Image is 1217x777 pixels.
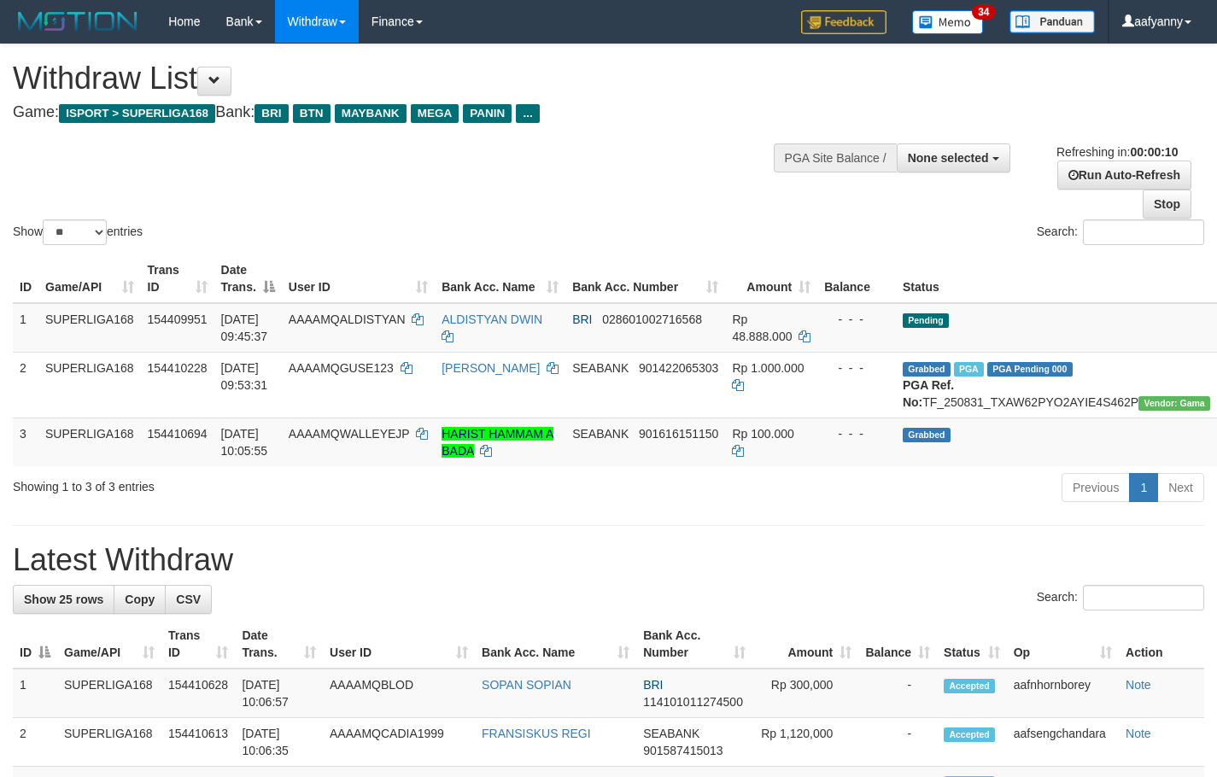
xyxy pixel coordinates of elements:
span: PGA Pending [987,362,1073,377]
td: 2 [13,718,57,767]
div: - - - [824,425,889,442]
td: 2 [13,352,38,418]
th: Trans ID: activate to sort column ascending [161,620,235,669]
button: None selected [897,143,1010,172]
span: Rp 1.000.000 [732,361,804,375]
td: SUPERLIGA168 [38,352,141,418]
th: Bank Acc. Number: activate to sort column ascending [636,620,752,669]
td: SUPERLIGA168 [38,303,141,353]
span: BTN [293,104,331,123]
span: Vendor URL: https://trx31.1velocity.biz [1138,396,1210,411]
span: SEABANK [572,361,629,375]
a: 1 [1129,473,1158,502]
span: None selected [908,151,989,165]
th: ID [13,254,38,303]
td: aafnhornborey [1007,669,1119,718]
th: Amount: activate to sort column ascending [752,620,858,669]
th: Action [1119,620,1204,669]
span: Pending [903,313,949,328]
img: MOTION_logo.png [13,9,143,34]
th: Bank Acc. Name: activate to sort column ascending [435,254,565,303]
span: ISPORT > SUPERLIGA168 [59,104,215,123]
span: Marked by aafsengchandara [954,362,984,377]
td: aafsengchandara [1007,718,1119,767]
span: Rp 48.888.000 [732,313,792,343]
td: Rp 300,000 [752,669,858,718]
span: Copy [125,593,155,606]
h4: Game: Bank: [13,104,794,121]
span: MAYBANK [335,104,407,123]
img: Feedback.jpg [801,10,886,34]
a: ALDISTYAN DWIN [442,313,542,326]
select: Showentries [43,219,107,245]
div: Showing 1 to 3 of 3 entries [13,471,494,495]
a: Next [1157,473,1204,502]
td: AAAAMQBLOD [323,669,475,718]
span: PANIN [463,104,512,123]
span: BRI [255,104,288,123]
a: Show 25 rows [13,585,114,614]
label: Show entries [13,219,143,245]
td: TF_250831_TXAW62PYO2AYIE4S462P [896,352,1217,418]
a: SOPAN SOPIAN [482,678,571,692]
th: User ID: activate to sort column ascending [282,254,435,303]
span: Copy 901587415013 to clipboard [643,744,723,757]
span: Show 25 rows [24,593,103,606]
a: Previous [1062,473,1130,502]
td: - [858,669,937,718]
b: PGA Ref. No: [903,378,954,409]
span: 154410228 [148,361,208,375]
a: Note [1126,727,1151,740]
span: SEABANK [643,727,699,740]
span: 34 [972,4,995,20]
td: - [858,718,937,767]
td: 3 [13,418,38,466]
th: Date Trans.: activate to sort column ascending [235,620,323,669]
span: 154409951 [148,313,208,326]
th: Op: activate to sort column ascending [1007,620,1119,669]
span: Copy 901422065303 to clipboard [639,361,718,375]
div: PGA Site Balance / [774,143,897,172]
span: Grabbed [903,428,951,442]
div: - - - [824,359,889,377]
label: Search: [1037,219,1204,245]
span: CSV [176,593,201,606]
a: HARIST HAMMAM A BADA [442,427,553,458]
span: Accepted [944,727,995,742]
div: - - - [824,311,889,328]
td: [DATE] 10:06:35 [235,718,323,767]
span: [DATE] 09:45:37 [221,313,268,343]
a: FRANSISKUS REGI [482,727,591,740]
span: BRI [643,678,663,692]
span: SEABANK [572,427,629,441]
th: Bank Acc. Number: activate to sort column ascending [565,254,725,303]
a: Stop [1143,190,1191,219]
span: ... [516,104,539,123]
th: User ID: activate to sort column ascending [323,620,475,669]
td: 154410613 [161,718,235,767]
span: AAAAMQALDISTYAN [289,313,406,326]
td: Rp 1,120,000 [752,718,858,767]
img: panduan.png [1009,10,1095,33]
th: Status [896,254,1217,303]
span: Copy 901616151150 to clipboard [639,427,718,441]
span: AAAAMQGUSE123 [289,361,394,375]
span: Rp 100.000 [732,427,793,441]
th: Amount: activate to sort column ascending [725,254,817,303]
span: [DATE] 10:05:55 [221,427,268,458]
th: Balance [817,254,896,303]
label: Search: [1037,585,1204,610]
th: ID: activate to sort column descending [13,620,57,669]
span: AAAAMQWALLEYEJP [289,427,410,441]
a: [PERSON_NAME] [442,361,540,375]
input: Search: [1083,585,1204,610]
td: SUPERLIGA168 [57,718,161,767]
td: 1 [13,669,57,718]
span: BRI [572,313,592,326]
span: MEGA [411,104,459,123]
a: Note [1126,678,1151,692]
th: Balance: activate to sort column ascending [858,620,937,669]
td: [DATE] 10:06:57 [235,669,323,718]
a: CSV [165,585,212,614]
img: Button%20Memo.svg [912,10,984,34]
